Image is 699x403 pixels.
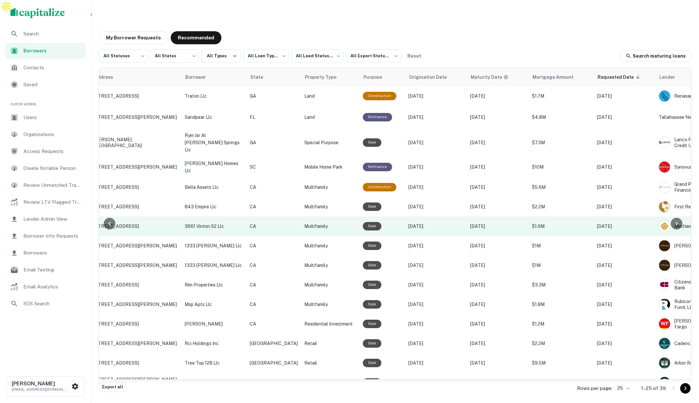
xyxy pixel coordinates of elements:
[5,26,86,42] a: Search
[532,184,590,191] p: $5.6M
[408,92,464,100] p: [DATE]
[250,320,298,327] p: CA
[185,184,243,191] p: bella assets llc
[94,340,178,346] p: [STREET_ADDRESS][PERSON_NAME]
[5,279,86,295] div: Email Analytics
[23,283,82,291] span: Email Analytics
[304,184,356,191] p: Multifamily
[94,184,178,190] p: [STREET_ADDRESS]
[185,379,243,386] p: bilp arlington llc
[659,260,670,271] img: picture
[5,110,86,125] div: Users
[363,222,381,230] div: Sale
[94,377,178,388] p: [STREET_ADDRESS][PERSON_NAME][PERSON_NAME]
[99,382,126,392] button: Export all
[470,139,525,146] p: [DATE]
[470,359,525,367] p: [DATE]
[597,114,652,121] p: [DATE]
[304,320,356,327] p: Residential Investment
[659,299,670,310] img: picture
[5,177,86,193] div: Review Unmatched Transactions
[532,301,590,308] p: $1.8M
[304,242,356,249] p: Multifamily
[250,301,298,308] p: CA
[533,73,582,81] span: Mortgage Amount
[94,360,178,366] p: [STREET_ADDRESS]
[185,160,243,174] p: [PERSON_NAME] homes llc
[577,384,612,392] p: Rows per page:
[5,228,86,244] div: Borrower Info Requests
[246,68,301,86] th: State
[363,138,381,146] div: Sale
[304,92,356,100] p: Land
[597,184,652,191] p: [DATE]
[185,301,243,308] p: msp apts llc
[471,74,502,81] h6: Maturity Date
[408,359,464,367] p: [DATE]
[597,262,652,269] p: [DATE]
[250,203,298,210] p: CA
[532,203,590,210] p: $2.2M
[5,296,86,312] div: SOS Search
[23,30,82,38] span: Search
[470,114,525,121] p: [DATE]
[363,183,396,191] div: This loan purpose was for construction
[94,93,178,99] p: [STREET_ADDRESS]
[363,359,381,367] div: Sale
[5,127,86,142] a: Organizations
[250,114,298,121] p: FL
[408,163,464,171] p: [DATE]
[620,50,691,62] a: Search maturing loans
[408,114,464,121] p: [DATE]
[597,340,652,347] p: [DATE]
[5,60,86,76] a: Contacts
[23,266,82,274] span: Email Testing
[408,320,464,327] p: [DATE]
[659,201,670,212] img: picture
[304,359,356,367] p: Retail
[659,279,670,290] img: picture
[470,223,525,230] p: [DATE]
[532,92,590,100] p: $1.7M
[598,73,642,81] span: Requested Date
[202,49,241,63] button: All Types
[532,139,590,146] p: $7.3M
[5,43,86,59] a: Borrowers
[363,202,381,211] div: Sale
[363,339,381,347] div: Sale
[185,73,214,81] span: Borrower
[408,203,464,210] p: [DATE]
[304,281,356,288] p: Multifamily
[304,114,356,121] p: Land
[597,301,652,308] p: [DATE]
[363,320,381,328] div: Sale
[94,73,122,81] span: Address
[250,139,298,146] p: GA
[23,215,82,223] span: Lender Admin View
[666,351,699,382] iframe: Chat Widget
[408,262,464,269] p: [DATE]
[12,381,70,386] h6: [PERSON_NAME]
[23,81,82,89] span: Saved
[250,242,298,249] p: CA
[470,184,525,191] p: [DATE]
[597,223,652,230] p: [DATE]
[408,301,464,308] p: [DATE]
[5,160,86,176] a: Create Notable Person
[94,301,178,307] p: [STREET_ADDRESS][PERSON_NAME]
[470,379,525,386] p: [DATE]
[304,379,356,386] p: Retail
[641,384,666,392] p: 1–25 of 39
[94,243,178,249] p: [STREET_ADDRESS][PERSON_NAME]
[304,203,356,210] p: Multifamily
[185,262,243,269] p: 1333 [PERSON_NAME] llc
[12,386,70,392] p: [EMAIL_ADDRESS][DOMAIN_NAME]
[363,242,381,250] div: Sale
[360,68,405,86] th: Purpose
[597,359,652,367] p: [DATE]
[597,242,652,249] p: [DATE]
[470,340,525,347] p: [DATE]
[185,132,243,153] p: rym jsr at [PERSON_NAME] springs llc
